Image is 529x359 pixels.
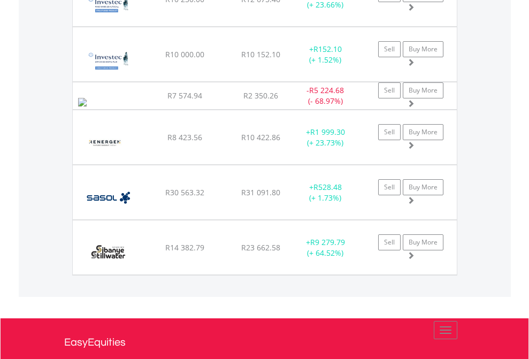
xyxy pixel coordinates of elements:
a: Sell [378,82,401,98]
span: R152.10 [313,44,342,54]
a: Buy More [403,234,443,250]
span: R23 662.58 [241,242,280,253]
img: EQU.ZA.FNIB21.png [78,41,140,79]
span: R9 279.79 [310,237,345,247]
span: R30 563.32 [165,187,204,197]
a: Buy More [403,41,443,57]
span: R10 000.00 [165,49,204,59]
span: R10 152.10 [241,49,280,59]
span: R14 382.79 [165,242,204,253]
a: Sell [378,179,401,195]
div: + (+ 1.73%) [292,182,359,203]
a: Buy More [403,179,443,195]
span: R528.48 [313,182,342,192]
div: - (- 68.97%) [292,85,359,106]
a: Sell [378,41,401,57]
div: + (+ 23.73%) [292,127,359,148]
span: R7 574.94 [167,90,202,101]
a: Sell [378,124,401,140]
img: EQU.ZA.REN.png [78,124,132,162]
img: EQU.ZA.SOL.png [78,179,139,217]
span: R31 091.80 [241,187,280,197]
span: R8 423.56 [167,132,202,142]
a: Sell [378,234,401,250]
a: Buy More [403,124,443,140]
div: + (+ 1.52%) [292,44,359,65]
div: + (+ 64.52%) [292,237,359,258]
span: R5 224.68 [309,85,344,95]
img: EQU.ZA.NTU.png [78,98,87,106]
img: EQU.ZA.SSW.png [78,234,139,272]
span: R10 422.86 [241,132,280,142]
a: Buy More [403,82,443,98]
span: R1 999.30 [310,127,345,137]
span: R2 350.26 [243,90,278,101]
